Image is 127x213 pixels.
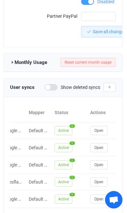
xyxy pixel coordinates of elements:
[55,160,72,169] span: Active
[90,145,108,150] a: Open
[94,145,103,150] span: Open
[61,85,100,90] span: Show deleted syncs
[90,179,108,184] a: Open
[51,109,87,116] div: Status
[90,128,108,133] a: Open
[94,197,103,201] span: Open
[60,58,116,67] button: Reset current month usage
[55,177,72,186] span: Active
[10,82,35,92] span: User syncs
[26,161,51,169] div: Default mapping
[90,177,108,186] button: Open
[69,176,75,179] span: 1
[94,163,103,167] span: Open
[26,144,51,152] div: Default mapping
[90,126,108,135] button: Open
[69,193,75,197] span: 1
[26,127,51,134] div: Default mapping
[55,195,72,204] span: Active
[26,109,51,116] div: Mapper
[93,29,126,34] span: Save all changes
[69,159,75,162] span: 1
[90,195,108,204] button: Open
[94,180,103,184] span: Open
[55,143,72,152] span: Active
[15,58,47,67] span: Monthly Usage
[69,142,75,145] span: 1
[90,196,108,201] a: Open
[87,109,119,116] div: Actions
[55,126,72,135] span: Active
[94,128,103,133] span: Open
[10,10,81,23] label: Partner PayPal
[90,162,108,167] a: Open
[105,191,122,208] a: Open chat
[90,160,108,169] button: Open
[69,124,75,128] span: 1
[65,60,111,65] span: Reset current month usage
[26,178,51,186] div: Default mapping
[26,196,51,203] div: Default mapping
[90,143,108,152] button: Open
